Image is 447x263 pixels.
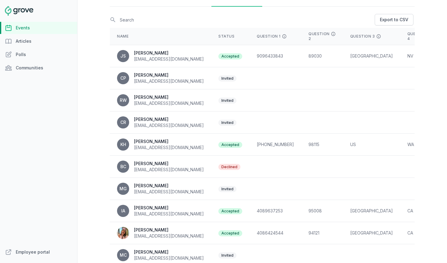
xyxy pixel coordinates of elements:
td: WA [400,134,442,156]
div: Question 2 [308,32,336,41]
div: [EMAIL_ADDRESS][DOMAIN_NAME] [134,56,204,62]
span: IA [121,209,125,213]
td: [GEOGRAPHIC_DATA] [343,222,400,244]
span: Invited [218,186,237,192]
div: [EMAIL_ADDRESS][DOMAIN_NAME] [134,122,204,128]
img: Grove [5,6,33,16]
span: MC [120,253,127,257]
td: 98115 [301,134,343,156]
div: [EMAIL_ADDRESS][DOMAIN_NAME] [134,78,204,84]
span: Declined [218,164,240,170]
div: [PERSON_NAME] [134,50,204,56]
th: Status [211,28,250,45]
td: CA [400,222,442,244]
span: Invited [218,75,237,82]
div: [EMAIL_ADDRESS][DOMAIN_NAME] [134,211,204,217]
span: CR [120,120,126,125]
td: 9096433843 [250,45,301,67]
td: [GEOGRAPHIC_DATA] [343,45,400,67]
div: [PERSON_NAME] [134,227,204,233]
td: 89030 [301,45,343,67]
td: CA [400,200,442,222]
td: [GEOGRAPHIC_DATA] [343,200,400,222]
div: Question 3 [350,34,393,39]
div: [PERSON_NAME] [134,205,204,211]
th: Name [110,28,211,45]
div: [PERSON_NAME] [134,72,204,78]
span: CP [120,76,126,80]
div: [EMAIL_ADDRESS][DOMAIN_NAME] [134,189,204,195]
span: Accepted [218,208,242,214]
div: [EMAIL_ADDRESS][DOMAIN_NAME] [134,255,204,261]
span: Invited [218,98,237,104]
td: 95008 [301,200,343,222]
td: 4089637253 [250,200,301,222]
span: Accepted [218,53,242,59]
div: [PERSON_NAME] [134,183,204,189]
div: [EMAIL_ADDRESS][DOMAIN_NAME] [134,233,204,239]
td: NV [400,45,442,67]
div: [PERSON_NAME] [134,161,204,167]
div: Question 1 [257,34,294,39]
div: [PERSON_NAME] [134,249,204,255]
span: Invited [218,120,237,126]
span: KH [120,142,126,147]
div: [EMAIL_ADDRESS][DOMAIN_NAME] [134,145,204,151]
div: Question 4 [407,32,435,41]
div: [PERSON_NAME] [134,138,204,145]
span: Accepted [218,230,242,236]
div: [EMAIL_ADDRESS][DOMAIN_NAME] [134,167,204,173]
div: [EMAIL_ADDRESS][DOMAIN_NAME] [134,100,204,106]
span: RW [120,98,127,102]
span: JS [120,54,126,58]
input: Search [110,15,374,25]
span: Invited [218,252,237,258]
span: BC [120,165,126,169]
span: Accepted [218,142,242,148]
span: MG [119,187,127,191]
td: [PHONE_NUMBER] [250,134,301,156]
td: US [343,134,400,156]
div: [PERSON_NAME] [134,94,204,100]
td: 94121 [301,222,343,244]
td: 4086424544 [250,222,301,244]
a: Export to CSV [375,14,413,25]
div: [PERSON_NAME] [134,116,204,122]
